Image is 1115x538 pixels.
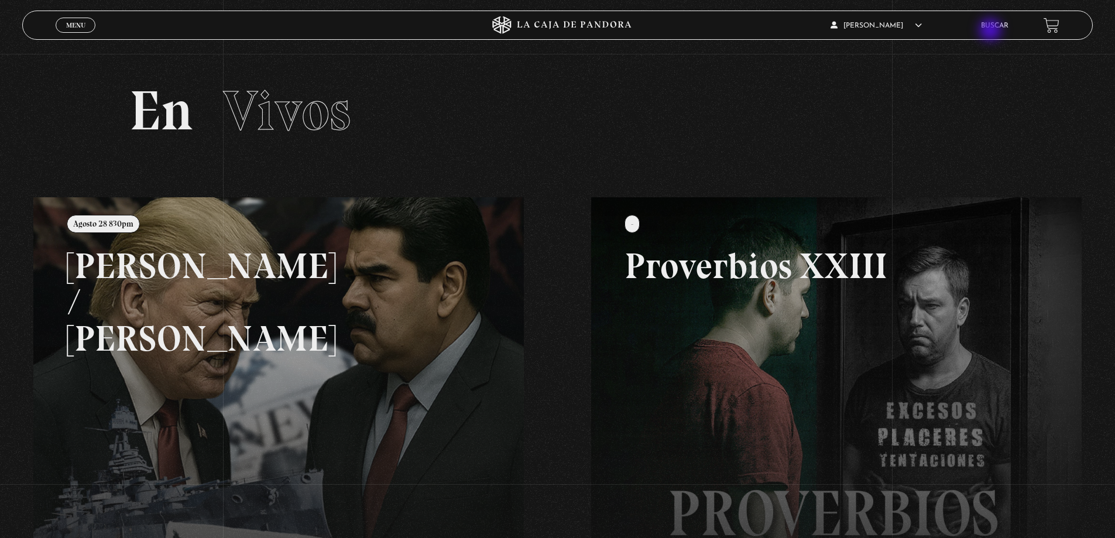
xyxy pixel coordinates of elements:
span: [PERSON_NAME] [831,22,922,29]
span: Menu [66,22,85,29]
a: View your shopping cart [1044,18,1059,33]
h2: En [129,83,986,139]
span: Cerrar [62,32,90,40]
span: Vivos [223,77,351,144]
a: Buscar [981,22,1008,29]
